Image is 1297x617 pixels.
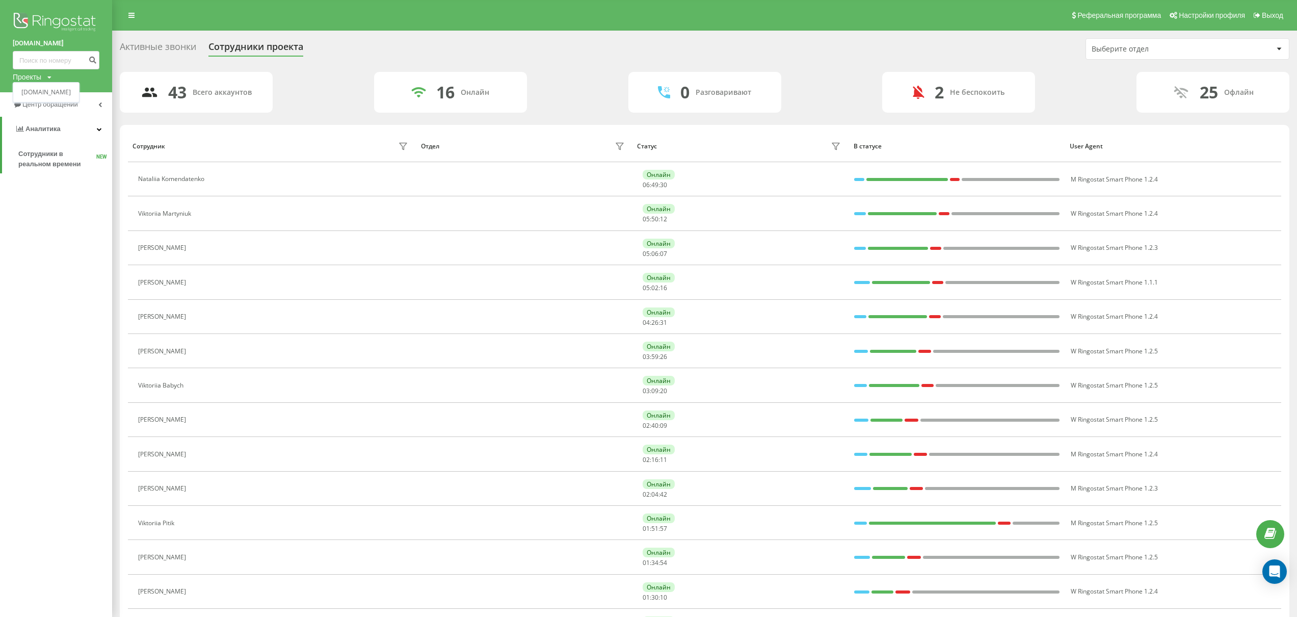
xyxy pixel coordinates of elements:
div: [PERSON_NAME] [138,451,189,458]
div: Сотрудник [133,143,165,150]
div: [PERSON_NAME] [138,554,189,561]
span: 20 [660,387,667,395]
span: 01 [643,524,650,533]
span: Сотрудники в реальном времени [18,149,96,169]
span: 03 [643,352,650,361]
div: Онлайн [643,342,675,351]
a: [DOMAIN_NAME] [21,88,71,96]
div: : : [643,525,667,532]
div: Онлайн [643,479,675,489]
div: [PERSON_NAME] [138,313,189,320]
span: W Ringostat Smart Phone 1.2.4 [1071,312,1158,321]
span: 51 [651,524,658,533]
div: : : [643,285,667,292]
span: 59 [651,352,658,361]
a: [DOMAIN_NAME] [13,38,99,48]
span: Реферальная программа [1077,11,1161,19]
div: : : [643,319,667,326]
div: Онлайн [643,307,675,317]
span: 34 [651,558,658,567]
span: W Ringostat Smart Phone 1.2.5 [1071,415,1158,424]
div: Viktoriia Martyniuk [138,210,194,217]
span: Выход [1262,11,1283,19]
span: 09 [660,421,667,430]
span: 30 [651,593,658,602]
span: 50 [651,215,658,223]
div: : : [643,182,667,189]
div: Онлайн [461,88,489,97]
span: 26 [660,352,667,361]
div: User Agent [1070,143,1276,150]
span: M Ringostat Smart Phone 1.2.4 [1071,175,1158,184]
span: W Ringostat Smart Phone 1.2.5 [1071,553,1158,561]
span: 04 [643,318,650,327]
div: Онлайн [643,445,675,454]
div: Онлайн [643,376,675,385]
div: Сотрудники проекта [208,41,303,57]
div: Онлайн [643,410,675,420]
span: Центр обращений [22,100,78,108]
div: 43 [168,83,187,102]
span: M Ringostat Smart Phone 1.2.5 [1071,519,1158,527]
span: 03 [643,387,650,395]
span: Настройки профиля [1179,11,1245,19]
span: 16 [660,284,667,292]
span: 16 [651,455,658,464]
span: 06 [651,249,658,258]
div: 25 [1200,83,1218,102]
span: 06 [643,181,650,189]
span: 01 [643,558,650,567]
span: 02 [643,421,650,430]
div: Nataliia Komendatenko [138,175,207,183]
div: Онлайн [643,513,675,523]
span: 57 [660,524,667,533]
div: : : [643,216,667,223]
span: 12 [660,215,667,223]
div: Онлайн [643,239,675,248]
span: 26 [651,318,658,327]
div: Онлайн [643,582,675,592]
div: Офлайн [1224,88,1254,97]
div: : : [643,353,667,361]
div: [PERSON_NAME] [138,279,189,286]
div: Онлайн [643,273,675,282]
div: Всего аккаунтов [193,88,252,97]
span: 30 [660,181,667,189]
span: W Ringostat Smart Phone 1.1.1 [1071,278,1158,287]
div: Не беспокоить [950,88,1004,97]
div: Онлайн [643,548,675,557]
span: W Ringostat Smart Phone 1.2.4 [1071,587,1158,596]
span: 42 [660,490,667,499]
div: Open Intercom Messenger [1262,559,1287,584]
div: Проекты [13,72,41,82]
a: Аналитика [2,117,112,141]
div: : : [643,250,667,258]
div: Активные звонки [120,41,196,57]
div: : : [643,422,667,429]
div: [PERSON_NAME] [138,588,189,595]
span: W Ringostat Smart Phone 1.2.5 [1071,347,1158,355]
input: Поиск по номеру [13,51,99,69]
div: 16 [436,83,455,102]
div: 2 [935,83,944,102]
span: M Ringostat Smart Phone 1.2.3 [1071,484,1158,493]
div: : : [643,456,667,464]
span: 05 [643,284,650,292]
span: 11 [660,455,667,464]
div: [PERSON_NAME] [138,485,189,492]
div: : : [643,388,667,395]
div: Отдел [421,143,439,150]
span: 05 [643,215,650,223]
img: Ringostat logo [13,10,99,36]
span: 04 [651,490,658,499]
span: W Ringostat Smart Phone 1.2.3 [1071,243,1158,252]
span: 10 [660,593,667,602]
div: Статус [637,143,657,150]
span: 05 [643,249,650,258]
div: Выберите отдел [1092,45,1213,54]
span: 02 [651,284,658,292]
span: W Ringostat Smart Phone 1.2.4 [1071,209,1158,218]
span: 09 [651,387,658,395]
a: Сотрудники в реальном времениNEW [18,145,112,173]
div: [PERSON_NAME] [138,244,189,251]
